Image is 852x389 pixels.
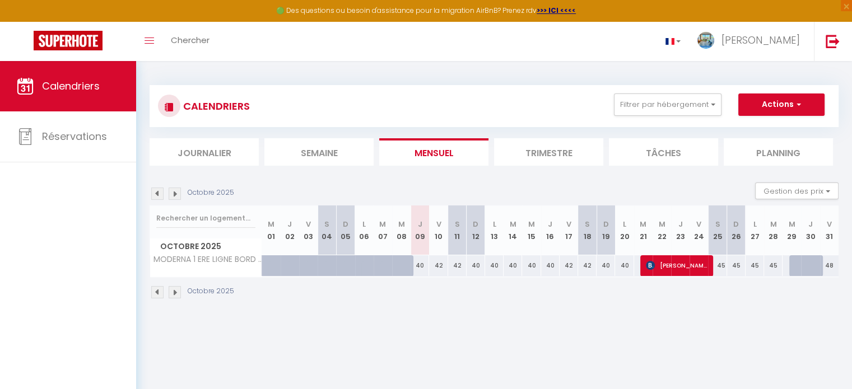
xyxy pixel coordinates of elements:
div: 40 [485,255,504,276]
span: [PERSON_NAME] [721,33,800,47]
abbr: M [528,219,535,229]
th: 05 [336,205,355,255]
th: 30 [801,205,820,255]
abbr: M [789,219,795,229]
th: 10 [429,205,448,255]
th: 14 [504,205,522,255]
div: 40 [615,255,634,276]
abbr: S [455,219,460,229]
abbr: L [493,219,496,229]
abbr: M [398,219,405,229]
th: 01 [262,205,281,255]
abbr: M [770,219,777,229]
li: Journalier [150,138,259,166]
th: 18 [578,205,597,255]
abbr: V [696,219,701,229]
div: 42 [429,255,448,276]
abbr: V [436,219,441,229]
div: 48 [820,255,839,276]
abbr: J [678,219,683,229]
h3: CALENDRIERS [180,93,250,119]
th: 22 [653,205,671,255]
th: 23 [671,205,690,255]
div: 42 [448,255,467,276]
th: 21 [634,205,653,255]
a: >>> ICI <<<< [537,6,576,15]
th: 12 [467,205,485,255]
th: 19 [597,205,615,255]
th: 15 [522,205,541,255]
abbr: L [362,219,366,229]
th: 28 [764,205,783,255]
div: 40 [467,255,485,276]
abbr: D [603,219,609,229]
button: Gestion des prix [755,182,839,199]
a: ... [PERSON_NAME] [689,22,814,61]
li: Planning [724,138,833,166]
abbr: D [343,219,348,229]
span: Chercher [171,34,209,46]
abbr: M [268,219,274,229]
a: Chercher [162,22,218,61]
div: 40 [504,255,522,276]
abbr: J [287,219,292,229]
span: [PERSON_NAME] [646,255,707,276]
th: 08 [392,205,411,255]
th: 24 [690,205,708,255]
abbr: D [473,219,478,229]
span: Réservations [42,129,107,143]
th: 07 [374,205,392,255]
abbr: M [379,219,386,229]
th: 17 [560,205,578,255]
abbr: V [827,219,832,229]
abbr: M [640,219,646,229]
abbr: M [510,219,516,229]
div: 45 [764,255,783,276]
button: Actions [738,93,825,116]
th: 16 [541,205,560,255]
th: 29 [783,205,801,255]
th: 04 [318,205,336,255]
th: 26 [727,205,746,255]
span: Calendriers [42,79,100,93]
p: Octobre 2025 [188,286,234,297]
div: 42 [578,255,597,276]
div: 40 [541,255,560,276]
th: 09 [411,205,429,255]
li: Trimestre [494,138,603,166]
abbr: S [715,219,720,229]
th: 31 [820,205,839,255]
div: 45 [727,255,746,276]
th: 25 [708,205,727,255]
abbr: J [548,219,552,229]
th: 13 [485,205,504,255]
li: Semaine [264,138,374,166]
th: 02 [281,205,299,255]
p: Octobre 2025 [188,188,234,198]
abbr: J [418,219,422,229]
th: 06 [355,205,374,255]
span: Octobre 2025 [150,238,262,255]
abbr: V [306,219,311,229]
abbr: J [808,219,813,229]
abbr: L [753,219,756,229]
span: MODERNA 1 ERE LIGNE BORD DE MER PALAVAS [152,255,264,264]
abbr: L [623,219,626,229]
li: Tâches [609,138,718,166]
th: 03 [299,205,318,255]
li: Mensuel [379,138,488,166]
th: 27 [746,205,764,255]
div: 40 [597,255,615,276]
abbr: D [733,219,739,229]
div: 45 [708,255,727,276]
div: 40 [411,255,429,276]
div: 40 [522,255,541,276]
img: ... [697,32,714,49]
img: Super Booking [34,31,103,50]
img: logout [826,34,840,48]
abbr: S [324,219,329,229]
div: 42 [560,255,578,276]
button: Filtrer par hébergement [614,93,721,116]
th: 11 [448,205,467,255]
